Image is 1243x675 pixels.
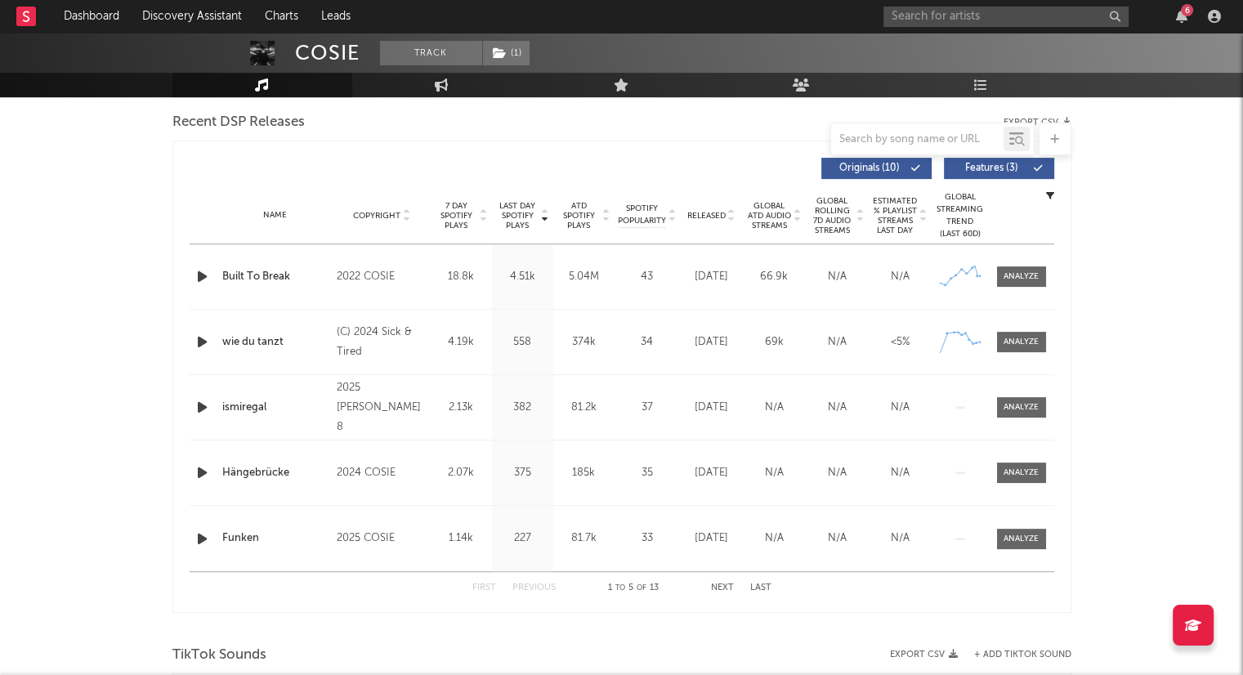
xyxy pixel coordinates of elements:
[435,400,488,416] div: 2.13k
[747,400,802,416] div: N/A
[496,400,549,416] div: 382
[496,530,549,547] div: 227
[619,530,676,547] div: 33
[380,41,482,65] button: Track
[750,583,771,592] button: Last
[810,269,865,285] div: N/A
[337,378,426,437] div: 2025 [PERSON_NAME] 8
[435,269,488,285] div: 18.8k
[873,400,928,416] div: N/A
[637,584,646,592] span: of
[172,646,266,665] span: TikTok Sounds
[557,530,610,547] div: 81.7k
[472,583,496,592] button: First
[295,41,360,65] div: COSIE
[1176,10,1187,23] button: 6
[435,201,478,230] span: 7 Day Spotify Plays
[890,650,958,659] button: Export CSV
[172,113,305,132] span: Recent DSP Releases
[222,400,329,416] a: ismiregal
[615,584,625,592] span: to
[684,465,739,481] div: [DATE]
[496,201,539,230] span: Last Day Spotify Plays
[619,334,676,351] div: 34
[222,334,329,351] a: wie du tanzt
[747,269,802,285] div: 66.9k
[496,334,549,351] div: 558
[222,209,329,221] div: Name
[832,163,907,173] span: Originals ( 10 )
[512,583,556,592] button: Previous
[873,196,918,235] span: Estimated % Playlist Streams Last Day
[684,334,739,351] div: [DATE]
[810,196,855,235] span: Global Rolling 7D Audio Streams
[482,41,530,65] span: ( 1 )
[557,334,610,351] div: 374k
[711,583,734,592] button: Next
[873,530,928,547] div: N/A
[944,158,1054,179] button: Features(3)
[337,267,426,287] div: 2022 COSIE
[873,269,928,285] div: N/A
[810,530,865,547] div: N/A
[936,191,985,240] div: Global Streaming Trend (Last 60D)
[619,269,676,285] div: 43
[496,465,549,481] div: 375
[353,211,400,221] span: Copyright
[831,133,1004,146] input: Search by song name or URL
[883,7,1129,27] input: Search for artists
[955,163,1030,173] span: Features ( 3 )
[337,323,426,362] div: (C) 2024 Sick & Tired
[557,201,601,230] span: ATD Spotify Plays
[958,650,1071,659] button: + Add TikTok Sound
[821,158,932,179] button: Originals(10)
[747,465,802,481] div: N/A
[810,400,865,416] div: N/A
[1004,118,1071,127] button: Export CSV
[588,579,678,598] div: 1 5 13
[1181,4,1193,16] div: 6
[557,269,610,285] div: 5.04M
[483,41,530,65] button: (1)
[687,211,726,221] span: Released
[618,203,666,227] span: Spotify Popularity
[435,334,488,351] div: 4.19k
[684,400,739,416] div: [DATE]
[496,269,549,285] div: 4.51k
[222,269,329,285] a: Built To Break
[435,530,488,547] div: 1.14k
[557,400,610,416] div: 81.2k
[435,465,488,481] div: 2.07k
[810,465,865,481] div: N/A
[557,465,610,481] div: 185k
[619,400,676,416] div: 37
[810,334,865,351] div: N/A
[684,269,739,285] div: [DATE]
[747,334,802,351] div: 69k
[222,465,329,481] a: Hängebrücke
[747,201,792,230] span: Global ATD Audio Streams
[222,530,329,547] a: Funken
[337,529,426,548] div: 2025 COSIE
[873,465,928,481] div: N/A
[337,463,426,483] div: 2024 COSIE
[619,465,676,481] div: 35
[684,530,739,547] div: [DATE]
[974,650,1071,659] button: + Add TikTok Sound
[873,334,928,351] div: <5%
[747,530,802,547] div: N/A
